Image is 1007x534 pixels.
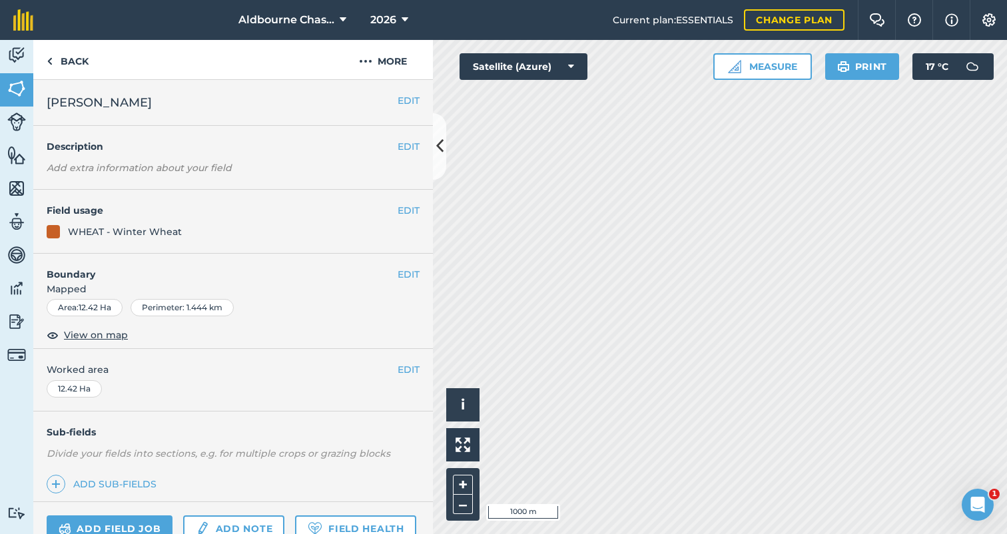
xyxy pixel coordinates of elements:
img: svg+xml;base64,PD94bWwgdmVyc2lvbj0iMS4wIiBlbmNvZGluZz0idXRmLTgiPz4KPCEtLSBHZW5lcmF0b3I6IEFkb2JlIE... [7,113,26,131]
div: WHEAT - Winter Wheat [68,224,182,239]
img: Ruler icon [728,60,741,73]
span: Aldbourne Chase Farms [238,12,334,28]
img: svg+xml;base64,PHN2ZyB4bWxucz0iaHR0cDovL3d3dy53My5vcmcvMjAwMC9zdmciIHdpZHRoPSIxOSIgaGVpZ2h0PSIyNC... [837,59,850,75]
img: svg+xml;base64,PD94bWwgdmVyc2lvbj0iMS4wIiBlbmNvZGluZz0idXRmLTgiPz4KPCEtLSBHZW5lcmF0b3I6IEFkb2JlIE... [7,45,26,65]
button: Satellite (Azure) [460,53,587,80]
div: Area : 12.42 Ha [47,299,123,316]
h4: Sub-fields [33,425,433,439]
span: 2026 [370,12,396,28]
button: i [446,388,480,421]
img: A question mark icon [906,13,922,27]
a: Add sub-fields [47,475,162,493]
span: View on map [64,328,128,342]
img: svg+xml;base64,PD94bWwgdmVyc2lvbj0iMS4wIiBlbmNvZGluZz0idXRmLTgiPz4KPCEtLSBHZW5lcmF0b3I6IEFkb2JlIE... [7,212,26,232]
div: 12.42 Ha [47,380,102,398]
h4: Description [47,139,420,154]
div: Perimeter : 1.444 km [131,299,234,316]
img: svg+xml;base64,PD94bWwgdmVyc2lvbj0iMS4wIiBlbmNvZGluZz0idXRmLTgiPz4KPCEtLSBHZW5lcmF0b3I6IEFkb2JlIE... [959,53,986,80]
span: 1 [989,489,1000,499]
button: EDIT [398,267,420,282]
img: fieldmargin Logo [13,9,33,31]
img: svg+xml;base64,PHN2ZyB4bWxucz0iaHR0cDovL3d3dy53My5vcmcvMjAwMC9zdmciIHdpZHRoPSIxOCIgaGVpZ2h0PSIyNC... [47,327,59,343]
button: 17 °C [912,53,994,80]
img: svg+xml;base64,PHN2ZyB4bWxucz0iaHR0cDovL3d3dy53My5vcmcvMjAwMC9zdmciIHdpZHRoPSI1NiIgaGVpZ2h0PSI2MC... [7,178,26,198]
img: svg+xml;base64,PD94bWwgdmVyc2lvbj0iMS4wIiBlbmNvZGluZz0idXRmLTgiPz4KPCEtLSBHZW5lcmF0b3I6IEFkb2JlIE... [7,346,26,364]
button: Measure [713,53,812,80]
img: Two speech bubbles overlapping with the left bubble in the forefront [869,13,885,27]
img: svg+xml;base64,PHN2ZyB4bWxucz0iaHR0cDovL3d3dy53My5vcmcvMjAwMC9zdmciIHdpZHRoPSI1NiIgaGVpZ2h0PSI2MC... [7,145,26,165]
img: svg+xml;base64,PD94bWwgdmVyc2lvbj0iMS4wIiBlbmNvZGluZz0idXRmLTgiPz4KPCEtLSBHZW5lcmF0b3I6IEFkb2JlIE... [7,278,26,298]
img: svg+xml;base64,PHN2ZyB4bWxucz0iaHR0cDovL3d3dy53My5vcmcvMjAwMC9zdmciIHdpZHRoPSIxNCIgaGVpZ2h0PSIyNC... [51,476,61,492]
em: Divide your fields into sections, e.g. for multiple crops or grazing blocks [47,447,390,459]
button: More [333,40,433,79]
h4: Field usage [47,203,398,218]
span: i [461,396,465,413]
img: svg+xml;base64,PD94bWwgdmVyc2lvbj0iMS4wIiBlbmNvZGluZz0idXRmLTgiPz4KPCEtLSBHZW5lcmF0b3I6IEFkb2JlIE... [7,507,26,519]
button: – [453,495,473,514]
button: + [453,475,473,495]
span: Current plan : ESSENTIALS [613,13,733,27]
button: View on map [47,327,128,343]
span: 17 ° C [926,53,948,80]
img: svg+xml;base64,PD94bWwgdmVyc2lvbj0iMS4wIiBlbmNvZGluZz0idXRmLTgiPz4KPCEtLSBHZW5lcmF0b3I6IEFkb2JlIE... [7,312,26,332]
iframe: Intercom live chat [962,489,994,521]
span: [PERSON_NAME] [47,93,152,112]
span: Worked area [47,362,420,377]
img: Four arrows, one pointing top left, one top right, one bottom right and the last bottom left [456,437,470,452]
span: Mapped [33,282,433,296]
img: svg+xml;base64,PD94bWwgdmVyc2lvbj0iMS4wIiBlbmNvZGluZz0idXRmLTgiPz4KPCEtLSBHZW5lcmF0b3I6IEFkb2JlIE... [7,245,26,265]
button: EDIT [398,93,420,108]
a: Change plan [744,9,844,31]
em: Add extra information about your field [47,162,232,174]
img: svg+xml;base64,PHN2ZyB4bWxucz0iaHR0cDovL3d3dy53My5vcmcvMjAwMC9zdmciIHdpZHRoPSIyMCIgaGVpZ2h0PSIyNC... [359,53,372,69]
img: svg+xml;base64,PHN2ZyB4bWxucz0iaHR0cDovL3d3dy53My5vcmcvMjAwMC9zdmciIHdpZHRoPSI5IiBoZWlnaHQ9IjI0Ii... [47,53,53,69]
img: svg+xml;base64,PHN2ZyB4bWxucz0iaHR0cDovL3d3dy53My5vcmcvMjAwMC9zdmciIHdpZHRoPSI1NiIgaGVpZ2h0PSI2MC... [7,79,26,99]
button: Print [825,53,900,80]
button: EDIT [398,203,420,218]
img: A cog icon [981,13,997,27]
h4: Boundary [33,254,398,282]
button: EDIT [398,362,420,377]
button: EDIT [398,139,420,154]
a: Back [33,40,102,79]
img: svg+xml;base64,PHN2ZyB4bWxucz0iaHR0cDovL3d3dy53My5vcmcvMjAwMC9zdmciIHdpZHRoPSIxNyIgaGVpZ2h0PSIxNy... [945,12,958,28]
